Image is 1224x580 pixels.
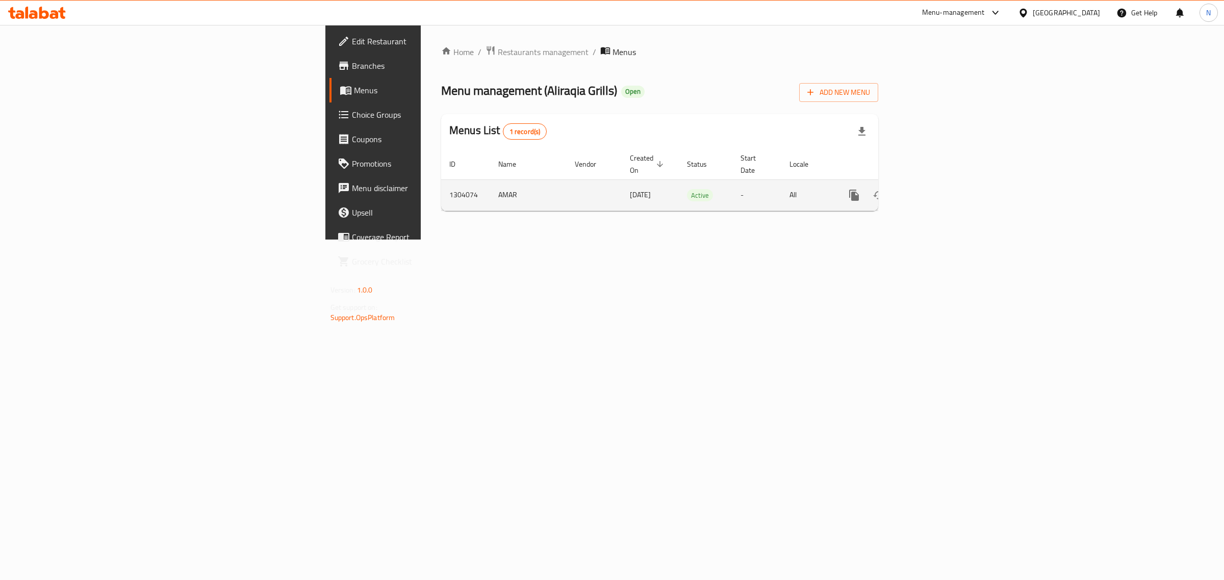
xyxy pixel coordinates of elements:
span: ID [449,158,469,170]
table: enhanced table [441,149,948,211]
span: Created On [630,152,667,176]
li: / [593,46,596,58]
span: Version: [330,283,355,297]
span: 1.0.0 [357,283,373,297]
div: Menu-management [922,7,985,19]
a: Coverage Report [329,225,530,249]
div: Open [621,86,645,98]
span: Upsell [352,206,522,219]
button: Change Status [866,183,891,207]
span: Coverage Report [352,231,522,243]
td: - [732,179,781,210]
span: Status [687,158,720,170]
span: [DATE] [630,188,651,201]
span: Get support on: [330,301,377,314]
div: Total records count [503,123,547,140]
h2: Menus List [449,123,547,140]
a: Upsell [329,200,530,225]
a: Restaurants management [486,45,589,59]
a: Grocery Checklist [329,249,530,274]
span: Menus [613,46,636,58]
a: Menus [329,78,530,102]
span: Open [621,87,645,96]
a: Coupons [329,127,530,151]
span: Restaurants management [498,46,589,58]
span: Edit Restaurant [352,35,522,47]
a: Branches [329,54,530,78]
span: Coupons [352,133,522,145]
span: Menu disclaimer [352,182,522,194]
button: Add New Menu [799,83,878,102]
div: Active [687,189,713,201]
td: All [781,179,834,210]
a: Promotions [329,151,530,176]
a: Menu disclaimer [329,176,530,200]
span: Promotions [352,157,522,170]
span: N [1206,7,1211,18]
a: Edit Restaurant [329,29,530,54]
span: Grocery Checklist [352,255,522,268]
span: Start Date [741,152,769,176]
button: more [842,183,866,207]
span: Choice Groups [352,109,522,121]
span: Menus [354,84,522,96]
span: Locale [789,158,822,170]
span: Branches [352,60,522,72]
th: Actions [834,149,948,180]
span: Name [498,158,529,170]
a: Choice Groups [329,102,530,127]
span: Add New Menu [807,86,870,99]
span: Vendor [575,158,609,170]
span: Active [687,190,713,201]
div: [GEOGRAPHIC_DATA] [1033,7,1100,18]
span: 1 record(s) [503,127,547,137]
a: Support.OpsPlatform [330,311,395,324]
nav: breadcrumb [441,45,878,59]
div: Export file [850,119,874,144]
